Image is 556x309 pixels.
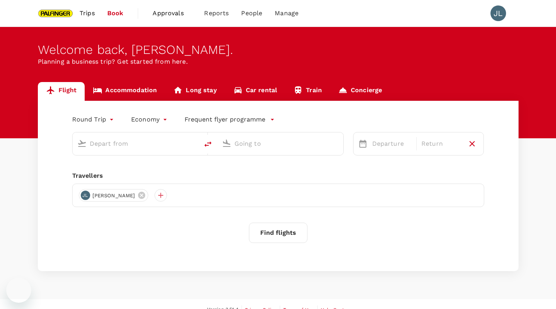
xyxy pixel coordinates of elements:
[107,9,124,18] span: Book
[225,82,286,101] a: Car rental
[38,5,74,22] img: Palfinger Asia Pacific Pte Ltd
[185,115,275,124] button: Frequent flyer programme
[90,138,182,150] input: Depart from
[131,113,169,126] div: Economy
[338,143,339,144] button: Open
[490,5,506,21] div: JL
[38,57,519,66] p: Planning a business trip? Get started from here.
[372,139,412,148] p: Departure
[80,9,95,18] span: Trips
[72,113,116,126] div: Round Trip
[165,82,225,101] a: Long stay
[85,82,165,101] a: Accommodation
[193,143,195,144] button: Open
[72,171,484,180] div: Travellers
[330,82,390,101] a: Concierge
[88,192,140,200] span: [PERSON_NAME]
[185,115,265,124] p: Frequent flyer programme
[153,9,192,18] span: Approvals
[199,135,217,154] button: delete
[285,82,330,101] a: Train
[81,191,90,200] div: JL
[38,82,85,101] a: Flight
[6,278,31,303] iframe: Button to launch messaging window
[79,189,149,202] div: JL[PERSON_NAME]
[38,43,519,57] div: Welcome back , [PERSON_NAME] .
[421,139,461,148] p: Return
[249,223,307,243] button: Find flights
[275,9,298,18] span: Manage
[241,9,262,18] span: People
[234,138,327,150] input: Going to
[204,9,229,18] span: Reports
